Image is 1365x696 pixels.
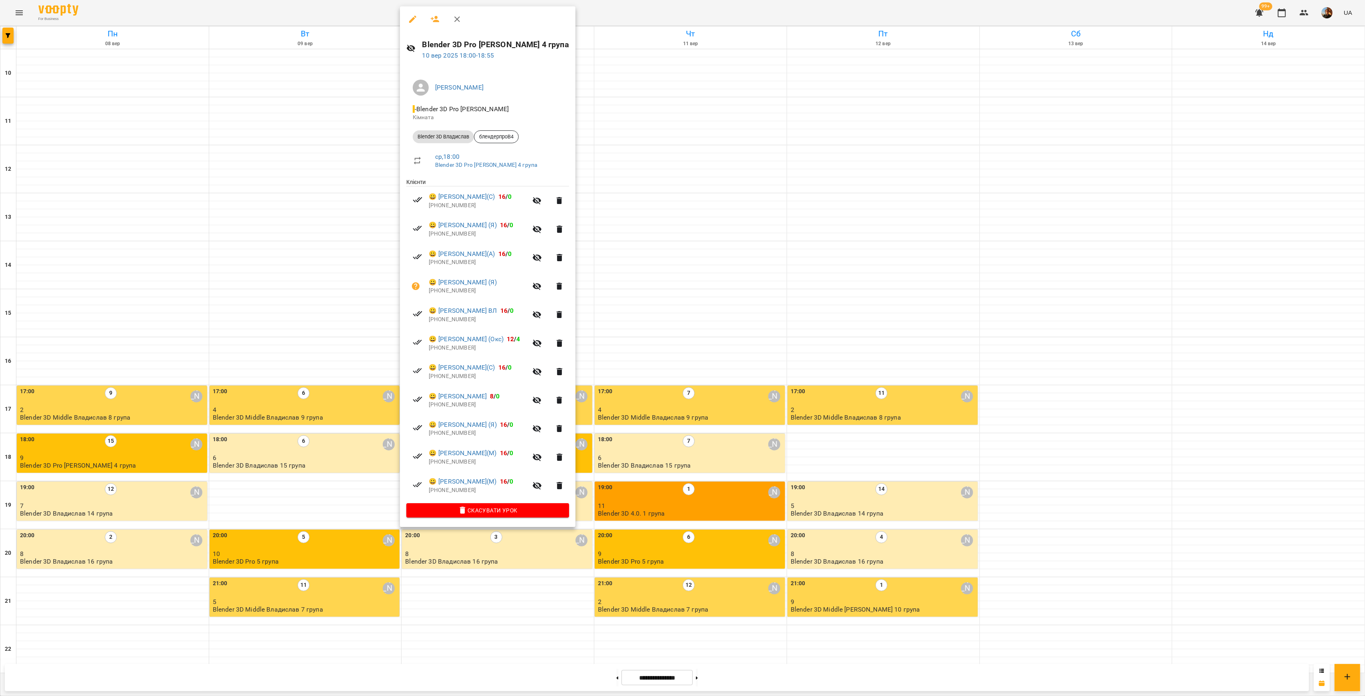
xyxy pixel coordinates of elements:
a: 😀 [PERSON_NAME](М) [429,477,497,486]
b: / [490,392,500,400]
h6: Blender 3D Pro [PERSON_NAME] 4 група [422,38,569,51]
span: 4 [517,335,520,343]
p: [PHONE_NUMBER] [429,429,528,437]
a: 10 вер 2025 18:00-18:55 [422,52,494,59]
svg: Візит сплачено [413,451,422,461]
ul: Клієнти [406,178,569,503]
span: 0 [508,364,512,371]
p: [PHONE_NUMBER] [429,316,528,324]
p: [PHONE_NUMBER] [429,486,528,494]
span: 0 [510,221,513,229]
a: 😀 [PERSON_NAME] (Я) [429,220,497,230]
p: [PHONE_NUMBER] [429,230,528,238]
span: 16 [500,221,507,229]
span: 16 [498,250,506,258]
span: Скасувати Урок [413,506,563,515]
a: 😀 [PERSON_NAME](С) [429,363,495,372]
span: 16 [498,364,506,371]
a: [PERSON_NAME] [435,84,484,91]
a: 😀 [PERSON_NAME](А) [429,249,495,259]
a: 😀 [PERSON_NAME] (Я) [429,278,497,287]
svg: Візит сплачено [413,338,422,347]
p: [PHONE_NUMBER] [429,344,528,352]
span: 8 [490,392,494,400]
b: / [498,364,512,371]
b: / [500,478,514,485]
span: 0 [508,193,512,200]
span: 0 [510,478,513,485]
p: [PHONE_NUMBER] [429,458,528,466]
svg: Візит сплачено [413,423,422,432]
svg: Візит сплачено [413,394,422,404]
span: 16 [500,478,507,485]
a: 😀 [PERSON_NAME] [429,392,487,401]
span: 0 [508,250,512,258]
div: блендерпроВ4 [474,130,519,143]
p: [PHONE_NUMBER] [429,202,528,210]
svg: Візит сплачено [413,195,422,204]
svg: Візит сплачено [413,309,422,318]
span: блендерпроВ4 [474,133,518,140]
a: 😀 [PERSON_NAME] (Окс) [429,334,504,344]
p: [PHONE_NUMBER] [429,372,528,380]
span: 0 [510,307,514,314]
b: / [500,449,514,457]
p: [PHONE_NUMBER] [429,287,528,295]
span: 16 [500,307,508,314]
span: 12 [507,335,514,343]
b: / [500,221,514,229]
b: / [498,193,512,200]
svg: Візит сплачено [413,224,422,233]
a: 😀 [PERSON_NAME] (Я) [429,420,497,430]
span: 16 [498,193,506,200]
svg: Візит сплачено [413,366,422,376]
span: 0 [510,421,513,428]
svg: Візит сплачено [413,480,422,490]
b: / [500,307,514,314]
span: Blender 3D Владислав [413,133,474,140]
span: 16 [500,421,507,428]
span: 0 [496,392,500,400]
p: [PHONE_NUMBER] [429,401,528,409]
b: / [500,421,514,428]
a: 😀 [PERSON_NAME] ВЛ [429,306,497,316]
span: 0 [510,449,513,457]
p: [PHONE_NUMBER] [429,258,528,266]
a: Blender 3D Pro [PERSON_NAME] 4 група [435,162,537,168]
button: Візит ще не сплачено. Додати оплату? [406,277,426,296]
b: / [498,250,512,258]
a: 😀 [PERSON_NAME](М) [429,448,497,458]
svg: Візит сплачено [413,252,422,262]
a: ср , 18:00 [435,153,460,160]
a: 😀 [PERSON_NAME](С) [429,192,495,202]
button: Скасувати Урок [406,503,569,518]
b: / [507,335,520,343]
span: 16 [500,449,507,457]
p: Кімната [413,114,563,122]
span: - Blender 3D Pro [PERSON_NAME] [413,105,510,113]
